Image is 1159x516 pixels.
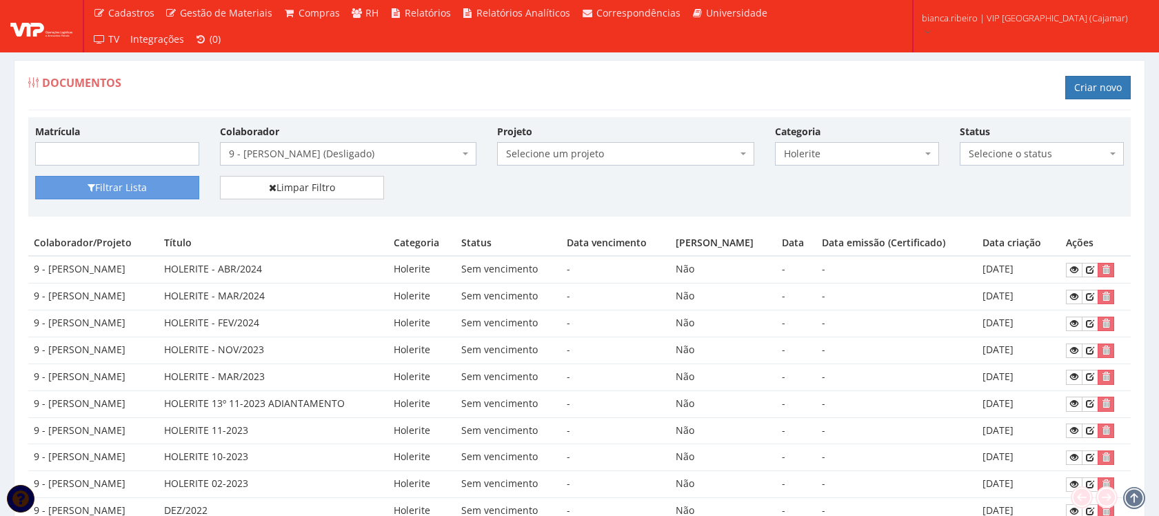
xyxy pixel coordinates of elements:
span: 9 - WANDER JURADO DE SOUZA (Desligado) [229,147,459,161]
label: Colaborador [220,125,279,139]
td: 9 - [PERSON_NAME] [28,390,159,417]
td: Sem vencimento [456,337,561,364]
label: Matrícula [35,125,80,139]
span: Holerite [775,142,939,166]
td: - [776,471,816,498]
td: Holerite [388,417,456,444]
td: Holerite [388,284,456,310]
td: - [816,256,978,283]
td: [DATE] [977,417,1060,444]
td: - [816,417,978,444]
td: [DATE] [977,471,1060,498]
th: Título [159,230,388,256]
td: Holerite [388,310,456,337]
img: logo [10,16,72,37]
span: TV [108,32,119,46]
td: [DATE] [977,390,1060,417]
td: HOLERITE - MAR/2024 [159,284,388,310]
td: Não [670,364,777,390]
label: Categoria [775,125,820,139]
td: 9 - [PERSON_NAME] [28,337,159,364]
th: Colaborador/Projeto [28,230,159,256]
td: Não [670,444,777,471]
td: Sem vencimento [456,256,561,283]
td: 9 - [PERSON_NAME] [28,364,159,390]
td: Sem vencimento [456,417,561,444]
span: Selecione um projeto [497,142,754,166]
span: Holerite [784,147,922,161]
td: - [561,284,670,310]
td: HOLERITE - FEV/2024 [159,310,388,337]
a: TV [88,26,125,52]
td: - [816,310,978,337]
span: Cadastros [108,6,154,19]
td: - [561,310,670,337]
td: Não [670,390,777,417]
td: - [561,256,670,283]
span: Selecione o status [960,142,1124,166]
td: - [776,337,816,364]
td: - [776,284,816,310]
span: Integrações [130,32,184,46]
span: bianca.ribeiro | VIP [GEOGRAPHIC_DATA] (Cajamar) [922,11,1128,25]
td: - [776,417,816,444]
td: Não [670,337,777,364]
th: Status [456,230,561,256]
th: Ações [1060,230,1131,256]
td: - [561,444,670,471]
td: - [816,337,978,364]
td: - [776,444,816,471]
td: Não [670,310,777,337]
span: Compras [299,6,340,19]
td: - [816,390,978,417]
td: [DATE] [977,310,1060,337]
span: (0) [210,32,221,46]
td: Sem vencimento [456,284,561,310]
span: Correspondências [596,6,681,19]
td: Não [670,417,777,444]
td: HOLERITE - ABR/2024 [159,256,388,283]
span: Documentos [42,75,121,90]
span: RH [365,6,379,19]
td: - [816,471,978,498]
td: - [561,471,670,498]
a: Limpar Filtro [220,176,384,199]
td: Holerite [388,256,456,283]
td: [DATE] [977,337,1060,364]
td: HOLERITE 11-2023 [159,417,388,444]
a: Integrações [125,26,190,52]
td: HOLERITE - MAR/2023 [159,364,388,390]
td: HOLERITE - NOV/2023 [159,337,388,364]
td: - [561,337,670,364]
td: Holerite [388,364,456,390]
td: Sem vencimento [456,471,561,498]
th: Data criação [977,230,1060,256]
td: Não [670,284,777,310]
td: - [816,284,978,310]
a: (0) [190,26,227,52]
td: Sem vencimento [456,364,561,390]
label: Projeto [497,125,532,139]
td: Holerite [388,337,456,364]
td: - [561,364,670,390]
td: 9 - [PERSON_NAME] [28,471,159,498]
td: [DATE] [977,256,1060,283]
span: Relatórios Analíticos [476,6,570,19]
td: [DATE] [977,284,1060,310]
td: 9 - [PERSON_NAME] [28,256,159,283]
td: Sem vencimento [456,310,561,337]
td: Holerite [388,444,456,471]
td: 9 - [PERSON_NAME] [28,444,159,471]
span: Relatórios [405,6,451,19]
a: Criar novo [1065,76,1131,99]
td: Não [670,471,777,498]
td: - [776,256,816,283]
th: Data [776,230,816,256]
td: 9 - [PERSON_NAME] [28,310,159,337]
button: Filtrar Lista [35,176,199,199]
span: Gestão de Materiais [180,6,272,19]
td: 9 - [PERSON_NAME] [28,284,159,310]
td: - [816,364,978,390]
th: Categoria [388,230,456,256]
td: - [561,417,670,444]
